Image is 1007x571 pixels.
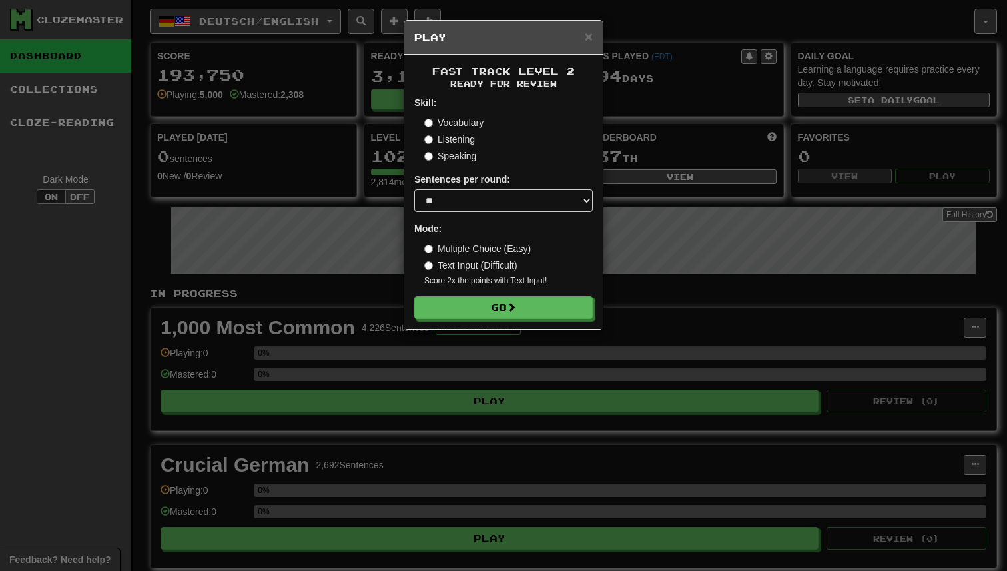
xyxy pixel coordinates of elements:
label: Vocabulary [424,116,484,129]
input: Listening [424,135,433,144]
input: Vocabulary [424,119,433,127]
strong: Mode: [414,223,442,234]
small: Ready for Review [414,78,593,89]
label: Multiple Choice (Easy) [424,242,531,255]
input: Multiple Choice (Easy) [424,245,433,253]
input: Speaking [424,152,433,161]
small: Score 2x the points with Text Input ! [424,275,593,286]
button: Go [414,296,593,319]
button: Close [585,29,593,43]
label: Text Input (Difficult) [424,259,517,272]
label: Sentences per round: [414,173,510,186]
label: Listening [424,133,475,146]
strong: Skill: [414,97,436,108]
input: Text Input (Difficult) [424,261,433,270]
span: × [585,29,593,44]
h5: Play [414,31,593,44]
span: Fast Track Level 2 [432,65,575,77]
label: Speaking [424,149,476,163]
